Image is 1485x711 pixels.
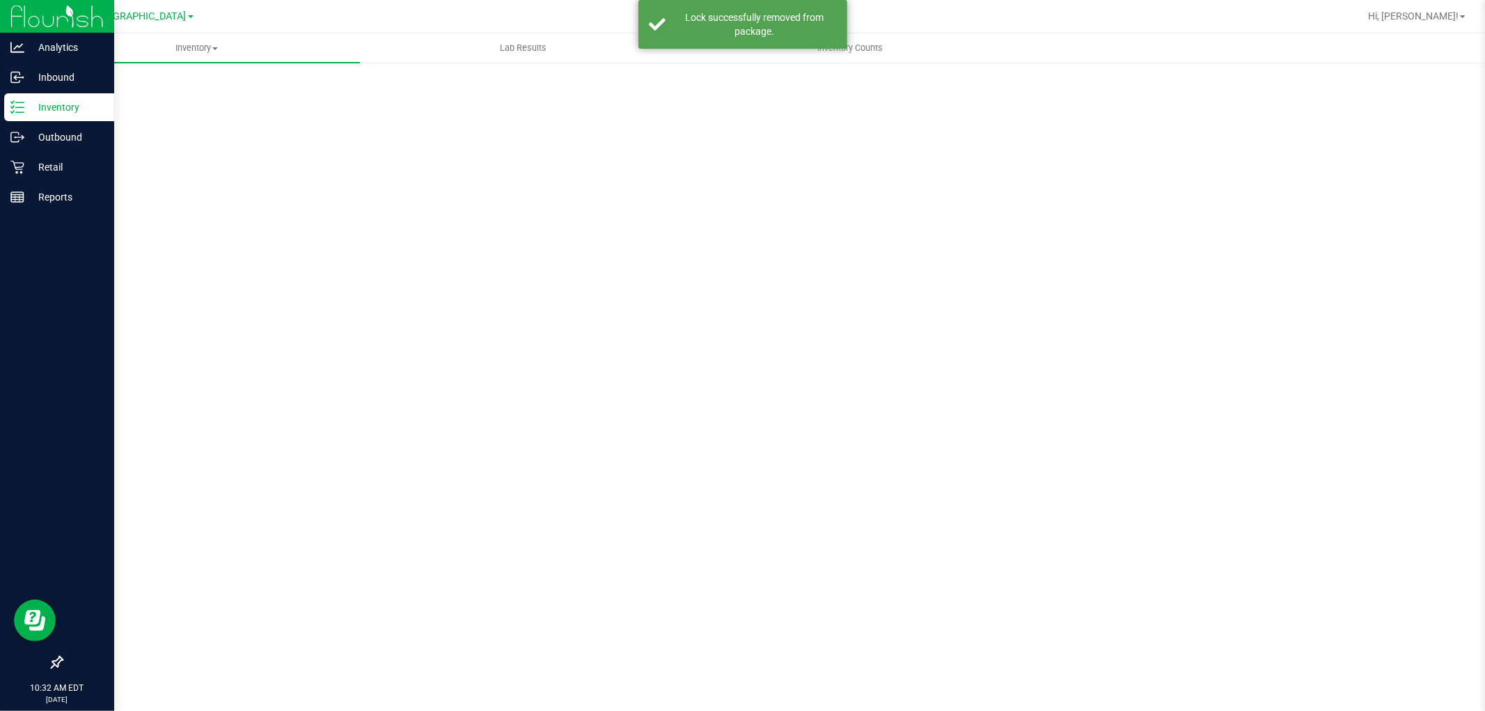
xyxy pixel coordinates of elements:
[799,42,902,54] span: Inventory Counts
[24,99,108,116] p: Inventory
[14,600,56,641] iframe: Resource center
[10,160,24,174] inline-svg: Retail
[673,10,837,38] div: Lock successfully removed from package.
[33,33,360,63] a: Inventory
[24,39,108,56] p: Analytics
[6,682,108,694] p: 10:32 AM EDT
[360,33,686,63] a: Lab Results
[24,189,108,205] p: Reports
[91,10,187,22] span: [GEOGRAPHIC_DATA]
[10,190,24,204] inline-svg: Reports
[6,694,108,705] p: [DATE]
[24,159,108,175] p: Retail
[481,42,565,54] span: Lab Results
[10,130,24,144] inline-svg: Outbound
[686,33,1013,63] a: Inventory Counts
[24,129,108,146] p: Outbound
[1368,10,1459,22] span: Hi, [PERSON_NAME]!
[10,100,24,114] inline-svg: Inventory
[33,42,360,54] span: Inventory
[10,40,24,54] inline-svg: Analytics
[24,69,108,86] p: Inbound
[10,70,24,84] inline-svg: Inbound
